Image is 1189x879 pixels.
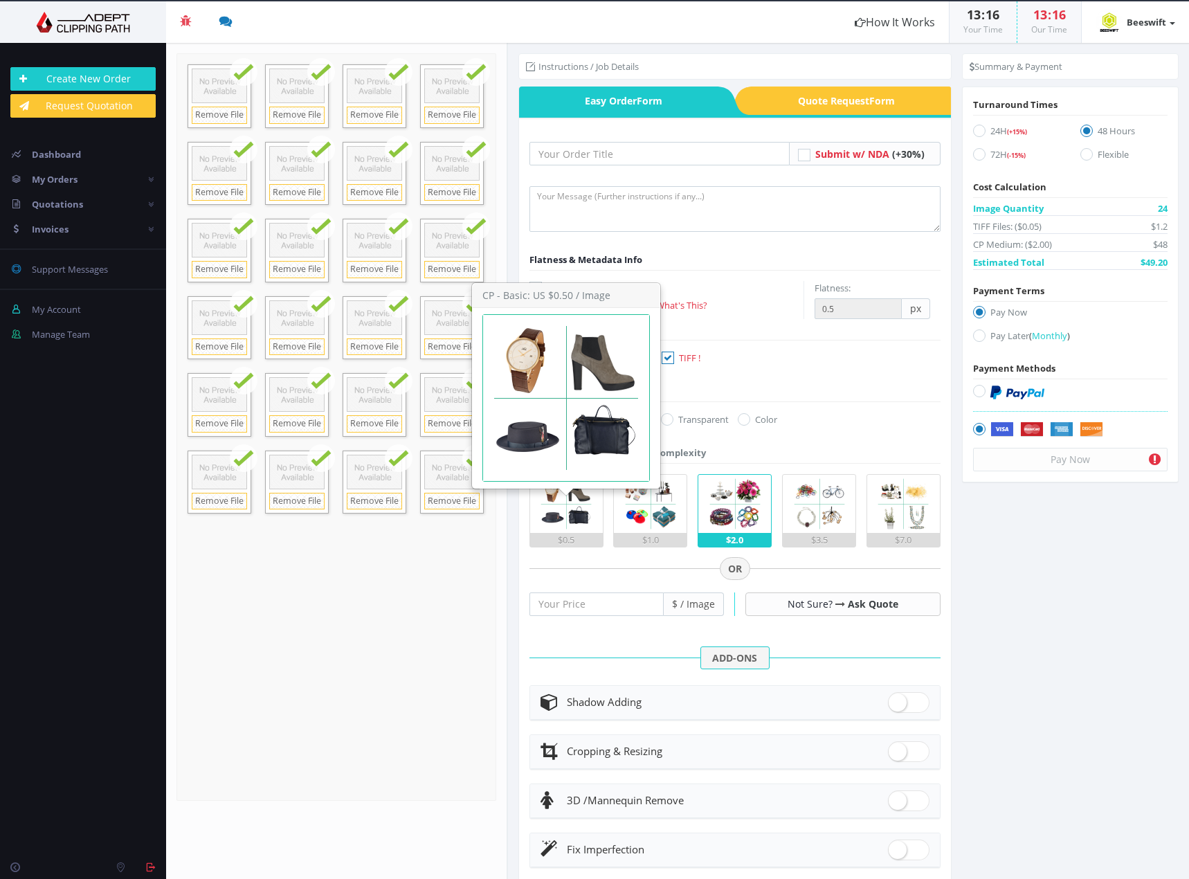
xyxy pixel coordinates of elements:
[1158,201,1168,215] span: 24
[192,184,247,201] a: Remove File
[537,475,595,533] img: 1.png
[1127,16,1166,28] strong: Beeswift
[788,597,833,610] span: Not Sure?
[192,338,247,356] a: Remove File
[963,24,1003,35] small: Your Time
[783,533,855,547] div: $3.5
[1007,127,1027,136] span: (+15%)
[473,284,660,308] h3: CP - Basic: US $0.50 / Image
[1151,219,1168,233] span: $1.2
[973,147,1060,166] label: 72H
[738,413,777,426] label: Color
[529,298,804,312] label: Keep My Metadata -
[32,263,108,275] span: Support Messages
[529,142,790,165] input: Your Order Title
[32,148,81,161] span: Dashboard
[269,261,325,278] a: Remove File
[874,475,932,533] img: 5.png
[530,533,603,547] div: $0.5
[1080,147,1168,166] label: Flexible
[192,493,247,510] a: Remove File
[269,107,325,124] a: Remove File
[815,147,925,161] a: Submit w/ NDA (+30%)
[10,12,156,33] img: Adept Graphics
[1153,237,1168,251] span: $48
[1033,6,1047,23] span: 13
[519,87,718,115] a: Easy OrderForm
[347,493,402,510] a: Remove File
[1007,125,1027,137] a: (+15%)
[981,6,986,23] span: :
[1031,24,1067,35] small: Our Time
[32,303,81,316] span: My Account
[347,184,402,201] a: Remove File
[567,744,662,758] span: Cropping & Resizing
[990,422,1103,437] img: Securely by Stripe
[567,842,644,856] span: Fix Imperfection
[269,493,325,510] a: Remove File
[529,281,804,295] label: Clipping Path with Flatness
[614,533,687,547] div: $1.0
[10,94,156,118] a: Request Quotation
[990,386,1044,399] img: PayPal
[902,298,930,319] span: px
[815,147,889,161] span: Submit w/ NDA
[347,338,402,356] a: Remove File
[347,107,402,124] a: Remove File
[973,237,1052,251] span: CP Medium: ($2.00)
[269,184,325,201] a: Remove File
[973,305,1168,324] label: Pay Now
[1007,151,1026,160] span: (-15%)
[1007,148,1026,161] a: (-15%)
[32,173,78,185] span: My Orders
[752,87,951,115] span: Quote Request
[664,592,724,616] span: $ / Image
[347,261,402,278] a: Remove File
[848,597,898,610] a: Ask Quote
[973,124,1060,143] label: 24H
[347,415,402,433] a: Remove File
[1082,1,1189,43] a: Beeswift
[424,415,480,433] a: Remove File
[269,338,325,356] a: Remove File
[529,446,706,460] div: Choose Image Complexity
[192,415,247,433] a: Remove File
[567,793,684,807] span: Mannequin Remove
[973,181,1046,193] span: Cost Calculation
[973,98,1058,111] span: Turnaround Times
[424,184,480,201] a: Remove File
[815,281,851,295] label: Flatness:
[986,6,999,23] span: 16
[679,352,700,364] span: TIFF !
[661,413,729,426] label: Transparent
[32,223,69,235] span: Invoices
[970,60,1062,73] li: Summary & Payment
[424,338,480,356] a: Remove File
[424,493,480,510] a: Remove File
[656,299,707,311] a: What's This?
[1096,8,1123,36] img: timthumb.php
[1052,6,1066,23] span: 16
[567,695,642,709] span: Shadow Adding
[698,533,771,547] div: $2.0
[973,362,1055,374] span: Payment Methods
[973,284,1044,297] span: Payment Terms
[32,328,90,341] span: Manage Team
[424,107,480,124] a: Remove File
[519,87,718,115] span: Easy Order
[483,315,649,481] img: 1.png
[637,94,662,107] i: Form
[1080,124,1168,143] label: 48 Hours
[192,107,247,124] a: Remove File
[10,67,156,91] a: Create New Order
[1141,255,1168,269] span: $49.20
[973,329,1168,347] label: Pay Later
[424,261,480,278] a: Remove File
[790,475,848,533] img: 4.png
[867,533,940,547] div: $7.0
[269,415,325,433] a: Remove File
[869,94,895,107] i: Form
[973,201,1044,215] span: Image Quantity
[1029,329,1070,342] a: (Monthly)
[567,793,588,807] span: 3D /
